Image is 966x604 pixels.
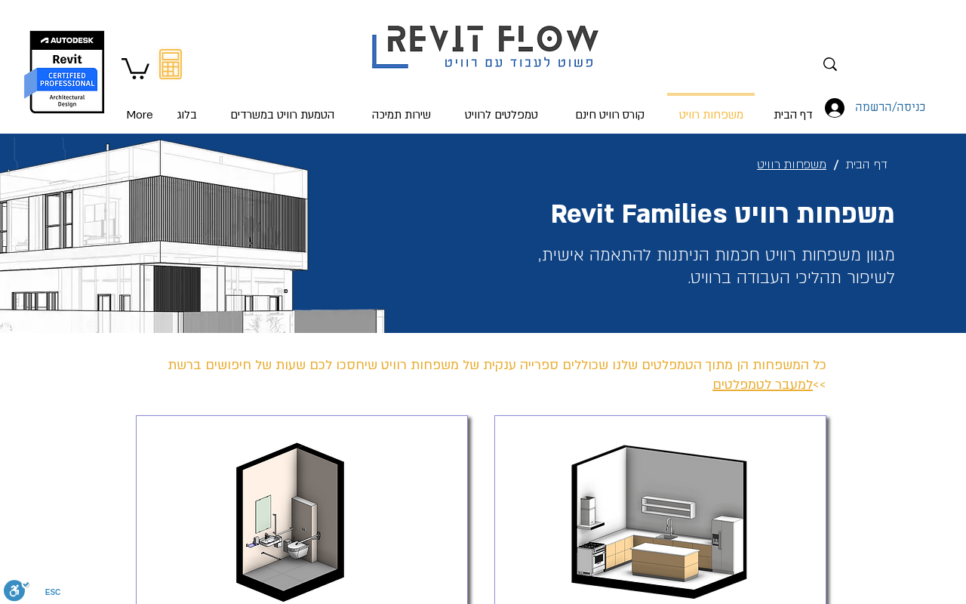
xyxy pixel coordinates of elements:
a: הטמעת רוויט במשרדים [209,93,355,123]
span: דף הבית [846,155,888,175]
span: משפחות רוויט [757,155,826,175]
p: More [120,94,159,136]
span: משפחות רוויט Revit Families [551,196,895,233]
p: טמפלטים לרוויט [459,94,544,136]
p: הטמעת רוויט במשרדים [224,94,340,136]
a: בלוג [165,93,209,123]
p: משפחות רוויט [673,96,749,136]
svg: מחשבון מעבר מאוטוקאד לרוויט [159,49,182,79]
a: למעבר לטמפלטים [712,376,813,393]
nav: נתיב הניווט (breadcrumbs) [488,149,895,180]
span: מגוון משפחות רוויט חכמות הניתנות להתאמה אישית, לשיפור תהליכי העבודה ברוויט. [539,244,895,289]
p: קורס רוויט חינם [569,94,651,136]
span: כניסה/הרשמה [850,98,931,118]
a: שירות תמיכה [355,93,447,123]
img: Revit flow logo פשוט לעבוד עם רוויט [357,2,618,72]
nav: אתר [110,93,826,123]
a: טמפלטים לרוויט [447,93,556,123]
a: דף הבית [838,150,895,179]
a: משפחות רוויט [663,93,759,123]
p: דף הבית [768,94,819,136]
a: קורס רוויט חינם [556,93,663,123]
a: דף הבית [759,93,826,123]
span: / [834,158,838,172]
p: שירות תמיכה [366,94,437,136]
p: בלוג [171,94,203,136]
a: משפחות �רוויט [749,150,834,179]
button: כניסה/הרשמה [814,94,882,122]
span: כל המשפחות הן מתוך הטמפלטים שלנו שכוללים ספרייה ענקית של משפחות רוויט שיחסכו לכם שעות של חיפושים ... [168,356,826,393]
img: autodesk certified professional in revit for architectural design יונתן אלדד [23,30,106,114]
